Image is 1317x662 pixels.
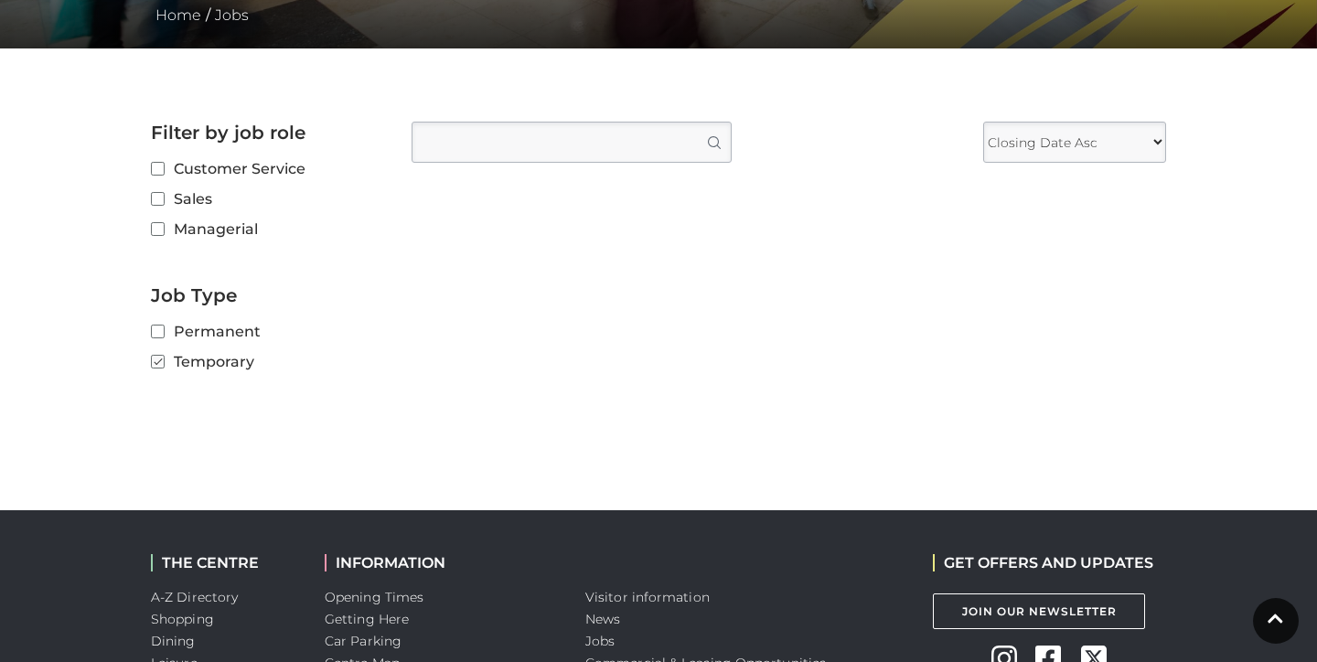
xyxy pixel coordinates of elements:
[933,593,1145,629] a: Join Our Newsletter
[210,6,253,24] a: Jobs
[151,284,384,306] h2: Job Type
[151,320,384,343] label: Permanent
[585,589,710,605] a: Visitor information
[325,611,409,627] a: Getting Here
[151,157,384,180] label: Customer Service
[151,633,196,649] a: Dining
[151,122,384,144] h2: Filter by job role
[151,554,297,571] h2: THE CENTRE
[151,611,214,627] a: Shopping
[325,633,402,649] a: Car Parking
[585,633,615,649] a: Jobs
[325,589,423,605] a: Opening Times
[151,187,384,210] label: Sales
[585,611,620,627] a: News
[151,218,384,240] label: Managerial
[933,554,1153,571] h2: GET OFFERS AND UPDATES
[325,554,558,571] h2: INFORMATION
[151,589,238,605] a: A-Z Directory
[151,350,384,373] label: Temporary
[151,6,206,24] a: Home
